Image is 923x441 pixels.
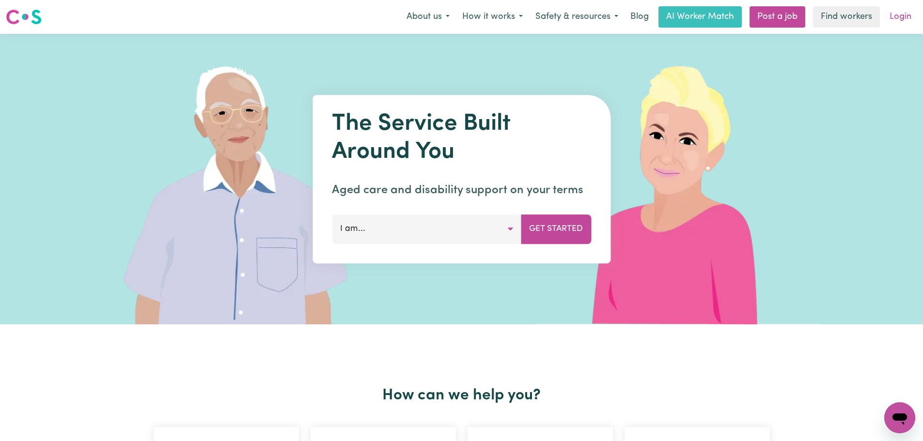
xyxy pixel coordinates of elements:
a: Find workers [813,6,880,28]
a: Post a job [750,6,805,28]
h1: The Service Built Around You [332,110,591,166]
a: AI Worker Match [658,6,742,28]
iframe: Button to launch messaging window [884,402,915,433]
a: Careseekers logo [6,6,42,28]
button: How it works [456,7,529,27]
button: I am... [332,214,521,243]
button: About us [400,7,456,27]
img: Careseekers logo [6,8,42,26]
p: Aged care and disability support on your terms [332,182,591,199]
button: Get Started [521,214,591,243]
a: Login [884,6,917,28]
a: Blog [625,6,655,28]
button: Safety & resources [529,7,625,27]
h2: How can we help you? [148,386,776,405]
